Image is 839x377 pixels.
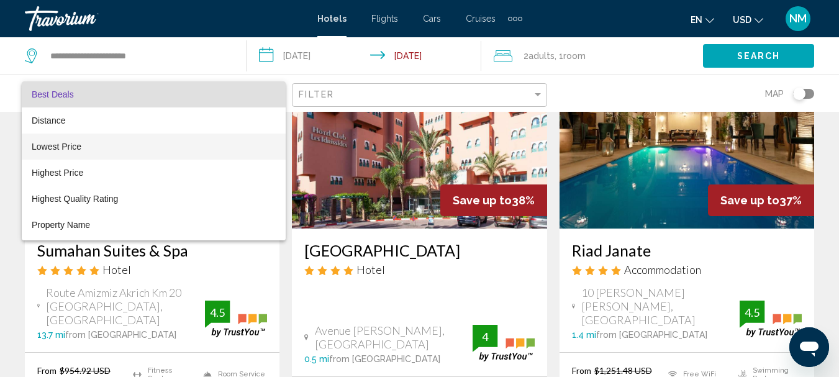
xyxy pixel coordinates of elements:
[32,220,90,230] span: Property Name
[32,142,81,152] span: Lowest Price
[32,168,83,178] span: Highest Price
[32,194,118,204] span: Highest Quality Rating
[32,116,65,125] span: Distance
[789,327,829,367] iframe: Bouton de lancement de la fenêtre de messagerie
[22,81,286,240] div: Sort by
[32,89,74,99] span: Best Deals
